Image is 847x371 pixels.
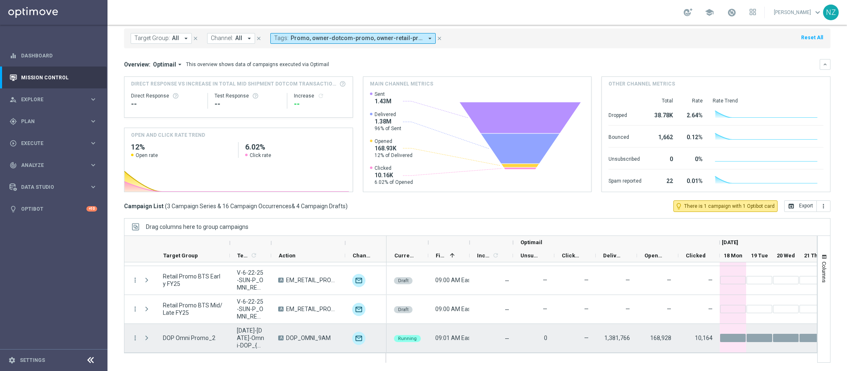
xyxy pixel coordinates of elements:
div: Optimail [352,332,365,345]
span: 21 Thu [804,252,821,259]
button: lightbulb Optibot +10 [9,206,98,212]
h3: Campaign List [124,202,348,210]
div: Mission Control [9,74,98,81]
span: Columns [821,262,828,283]
colored-tag: Draft [394,276,413,284]
span: 1.38M [375,118,401,125]
multiple-options-button: Export to CSV [784,202,830,209]
div: Execute [10,140,89,147]
span: — [667,306,671,312]
span: 10,164 [695,335,713,341]
span: — [505,278,509,284]
span: DOP Omni Promo_2 [163,334,215,342]
span: Click rate [250,152,271,159]
i: lightbulb [10,205,17,213]
span: Target Group: [134,35,170,42]
span: — [625,277,630,283]
i: close [193,36,198,41]
span: Explore [21,97,89,102]
i: more_vert [820,203,827,209]
span: Calculate column [491,251,499,260]
i: close [437,36,442,41]
button: person_search Explore keyboard_arrow_right [9,96,98,103]
i: lightbulb_outline [675,202,682,210]
a: Mission Control [21,67,97,88]
div: 22 [651,174,673,187]
span: 1,381,766 [604,335,630,341]
span: 8.15.25-Friday-Omni-DOP_{X}, 8.16.25-Saturday-Omni-DOP_{X}, 8.17.25-Sunday-Omni-DOP_{X}, 8.18.25-... [237,327,264,349]
span: Current Status [394,252,414,259]
span: Retail Promo BTS Mid/Late FY25 [163,302,223,316]
span: All [172,35,179,42]
h4: Main channel metrics [370,80,433,88]
button: gps_fixed Plan keyboard_arrow_right [9,118,98,125]
span: Optimail [153,61,176,68]
div: Rate Trend [713,98,823,104]
span: A [278,307,284,312]
div: 38.78K [651,108,673,121]
div: Press SPACE to select this row. [124,295,387,324]
span: Draft [398,278,408,283]
div: -- [294,99,346,109]
div: 0.01% [683,174,703,187]
div: Plan [10,118,89,125]
button: more_vert [131,305,139,313]
button: Tags: Promo, owner-dotcom-promo, owner-retail-promo, promo arrow_drop_down [270,33,436,44]
span: — [584,277,589,283]
i: gps_fixed [10,118,17,125]
i: equalizer [10,52,17,59]
span: — [584,335,589,341]
span: EM_RETAIL_PROMO [286,305,338,313]
span: Delivered [375,111,401,118]
span: Clicked & Responded [562,252,582,259]
span: — [543,277,547,283]
div: 0 [651,152,673,165]
div: Press SPACE to select this row. [124,324,387,353]
h2: 12% [131,142,231,152]
button: play_circle_outline Execute keyboard_arrow_right [9,140,98,147]
div: This overview shows data of campaigns executed via Optimail [186,61,329,68]
span: keyboard_arrow_down [813,8,822,17]
span: There is 1 campaign with 1 Optibot card [684,202,775,210]
span: Opened [375,138,413,145]
i: refresh [317,93,324,99]
button: Channel: All arrow_drop_down [207,33,255,44]
i: play_circle_outline [10,140,17,147]
div: track_changes Analyze keyboard_arrow_right [9,162,98,169]
span: 1.43M [375,98,391,105]
h3: Overview: [124,61,150,68]
div: Test Response [215,93,281,99]
button: Reset All [800,33,824,42]
i: refresh [251,252,257,259]
div: NZ [823,5,839,20]
i: keyboard_arrow_right [89,117,97,125]
div: Data Studio keyboard_arrow_right [9,184,98,190]
div: Increase [294,93,346,99]
span: [DATE] [722,239,738,245]
div: 0.12% [683,130,703,143]
div: Total [651,98,673,104]
i: keyboard_arrow_right [89,161,97,169]
colored-tag: Running [394,334,421,342]
span: 3 Campaign Series & 16 Campaign Occurrences [167,202,291,210]
span: 12% of Delivered [375,152,413,159]
div: Rate [683,98,703,104]
div: Explore [10,96,89,103]
span: Clicked [686,252,706,259]
div: 1,662 [651,130,673,143]
a: [PERSON_NAME]keyboard_arrow_down [773,6,823,19]
span: — [584,306,589,312]
span: 18 Mon [724,252,742,259]
span: Opened [644,252,664,259]
button: more_vert [131,276,139,284]
span: Calculate column [249,251,257,260]
div: Row Groups [146,224,248,230]
span: Promo, owner-dotcom-promo, owner-retail-promo, promo [291,35,423,42]
a: Dashboard [21,45,97,67]
span: 4 Campaign Drafts [296,202,346,210]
